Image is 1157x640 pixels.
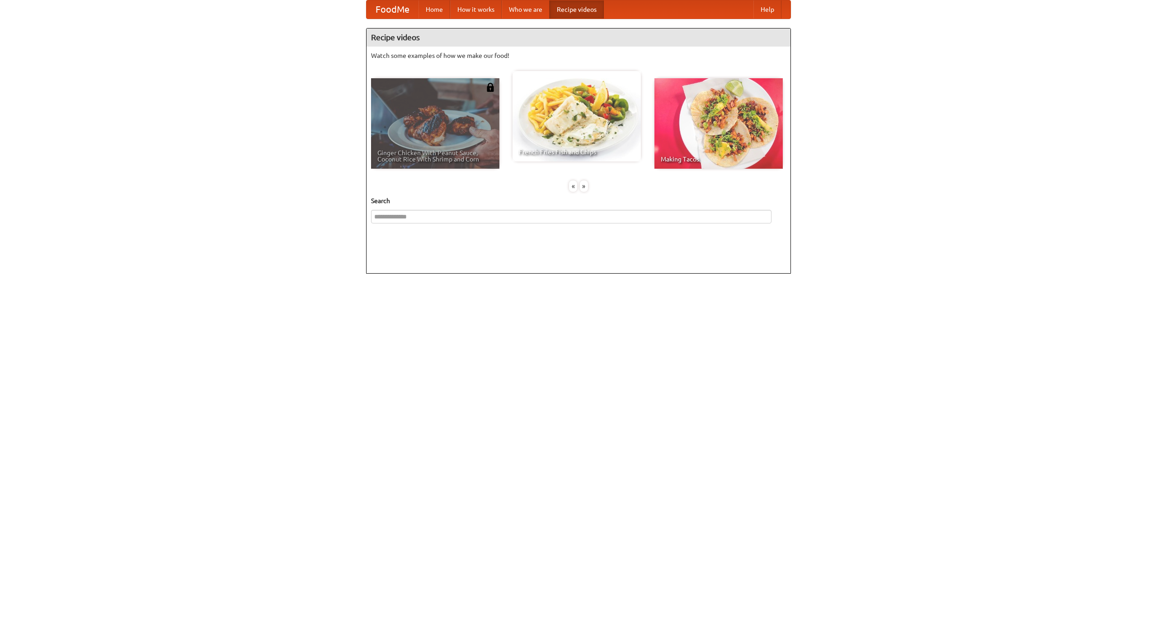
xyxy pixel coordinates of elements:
img: 483408.png [486,83,495,92]
a: French Fries Fish and Chips [513,71,641,161]
span: French Fries Fish and Chips [519,149,635,155]
a: Help [753,0,781,19]
div: » [580,180,588,192]
a: FoodMe [367,0,419,19]
a: Home [419,0,450,19]
a: Who we are [502,0,550,19]
a: Making Tacos [654,78,783,169]
h5: Search [371,196,786,205]
p: Watch some examples of how we make our food! [371,51,786,60]
h4: Recipe videos [367,28,790,47]
a: Recipe videos [550,0,604,19]
span: Making Tacos [661,156,776,162]
div: « [569,180,577,192]
a: How it works [450,0,502,19]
